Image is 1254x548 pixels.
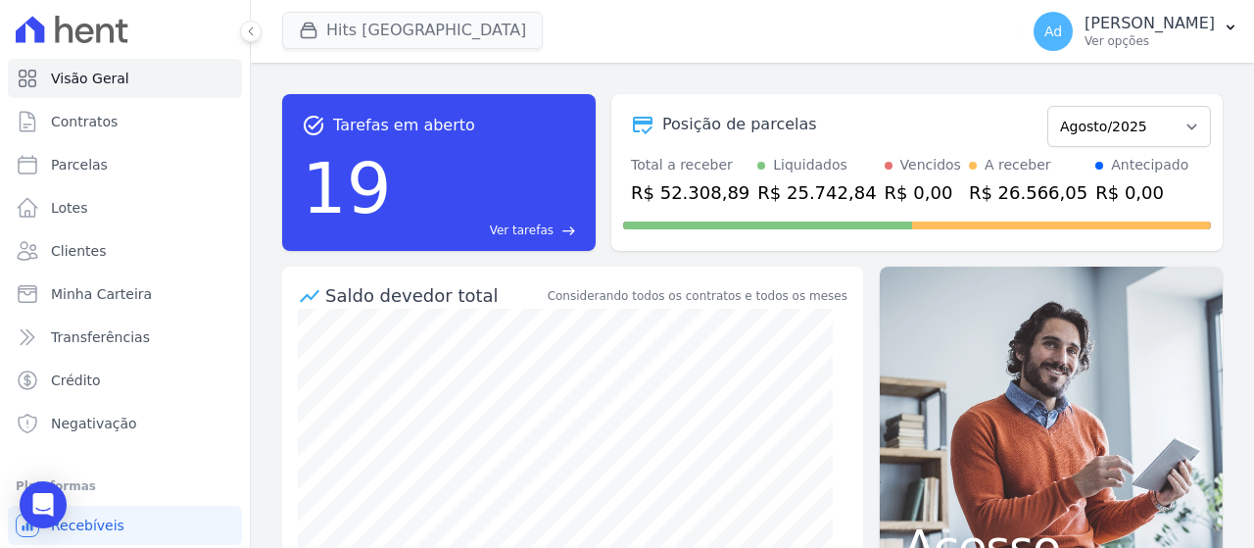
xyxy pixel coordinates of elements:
[282,12,543,49] button: Hits [GEOGRAPHIC_DATA]
[662,113,817,136] div: Posição de parcelas
[400,222,576,239] a: Ver tarefas east
[8,274,242,314] a: Minha Carteira
[51,327,150,347] span: Transferências
[1111,155,1188,175] div: Antecipado
[8,506,242,545] a: Recebíveis
[8,59,242,98] a: Visão Geral
[900,155,961,175] div: Vencidos
[51,155,108,174] span: Parcelas
[1018,4,1254,59] button: Ad [PERSON_NAME] Ver opções
[631,155,749,175] div: Total a receber
[51,284,152,304] span: Minha Carteira
[490,222,554,239] span: Ver tarefas
[969,179,1087,206] div: R$ 26.566,05
[1044,25,1062,38] span: Ad
[51,241,106,261] span: Clientes
[985,155,1051,175] div: A receber
[8,231,242,271] a: Clientes
[302,137,392,239] div: 19
[20,481,67,528] div: Open Intercom Messenger
[8,188,242,227] a: Lotes
[51,516,124,535] span: Recebíveis
[8,145,242,184] a: Parcelas
[1095,179,1188,206] div: R$ 0,00
[1085,14,1215,33] p: [PERSON_NAME]
[631,179,749,206] div: R$ 52.308,89
[302,114,325,137] span: task_alt
[325,282,544,309] div: Saldo devedor total
[885,179,961,206] div: R$ 0,00
[8,404,242,443] a: Negativação
[8,361,242,400] a: Crédito
[1085,33,1215,49] p: Ver opções
[51,112,118,131] span: Contratos
[51,69,129,88] span: Visão Geral
[333,114,475,137] span: Tarefas em aberto
[51,414,137,433] span: Negativação
[51,198,88,218] span: Lotes
[561,224,576,238] span: east
[16,474,234,498] div: Plataformas
[773,155,847,175] div: Liquidados
[548,287,847,305] div: Considerando todos os contratos e todos os meses
[757,179,876,206] div: R$ 25.742,84
[8,102,242,141] a: Contratos
[51,371,101,390] span: Crédito
[8,318,242,357] a: Transferências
